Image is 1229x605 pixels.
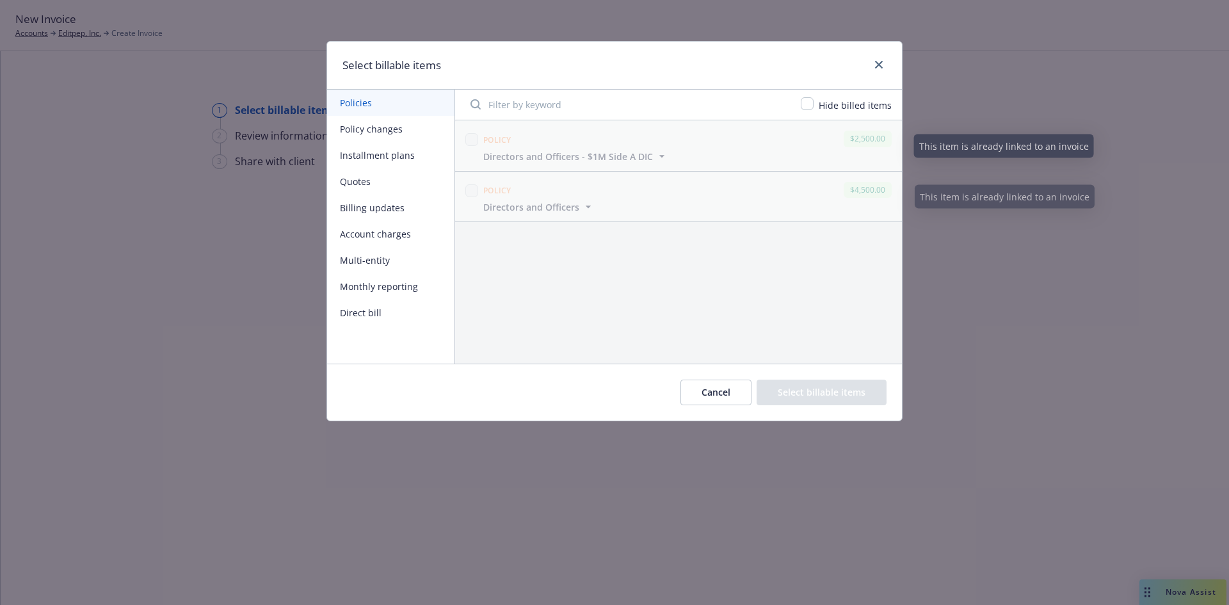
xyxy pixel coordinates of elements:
h1: Select billable items [342,57,441,74]
span: Policy$2,500.00Directors and Officers - $1M Side A DIC [455,120,902,170]
span: Policy$4,500.00Directors and Officers [455,172,902,222]
button: Directors and Officers - $1M Side A DIC [483,150,668,163]
button: Direct bill [327,300,454,326]
span: Directors and Officers [483,200,579,214]
button: Account charges [327,221,454,247]
button: Billing updates [327,195,454,221]
input: Filter by keyword [463,92,793,117]
span: Policy [483,134,511,145]
button: Policy changes [327,116,454,142]
span: Hide billed items [819,99,892,111]
button: Policies [327,90,454,116]
div: $4,500.00 [844,182,892,198]
a: close [871,57,887,72]
div: $2,500.00 [844,131,892,147]
button: Cancel [680,380,751,405]
span: Policy [483,185,511,196]
button: Monthly reporting [327,273,454,300]
button: Multi-entity [327,247,454,273]
button: Installment plans [327,142,454,168]
span: Directors and Officers - $1M Side A DIC [483,150,653,163]
button: Directors and Officers [483,200,595,214]
button: Quotes [327,168,454,195]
